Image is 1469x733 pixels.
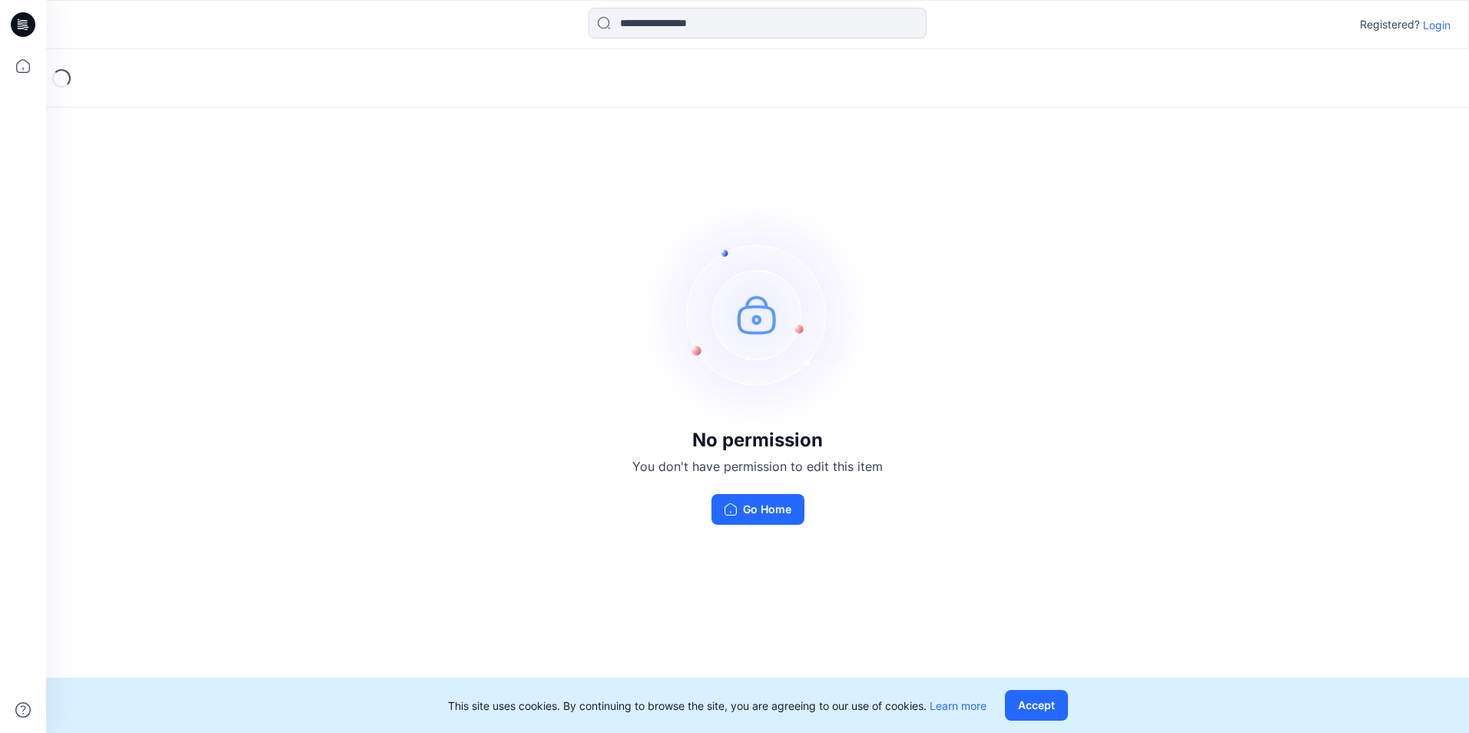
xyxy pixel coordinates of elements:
p: You don't have permission to edit this item [632,457,883,476]
button: Accept [1005,690,1068,721]
img: no-perm.svg [642,199,873,430]
a: Learn more [930,699,987,712]
p: Registered? [1360,15,1420,34]
p: Login [1423,17,1451,33]
p: This site uses cookies. By continuing to browse the site, you are agreeing to our use of cookies. [448,698,987,714]
button: Go Home [711,494,804,525]
h3: No permission [632,430,883,451]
